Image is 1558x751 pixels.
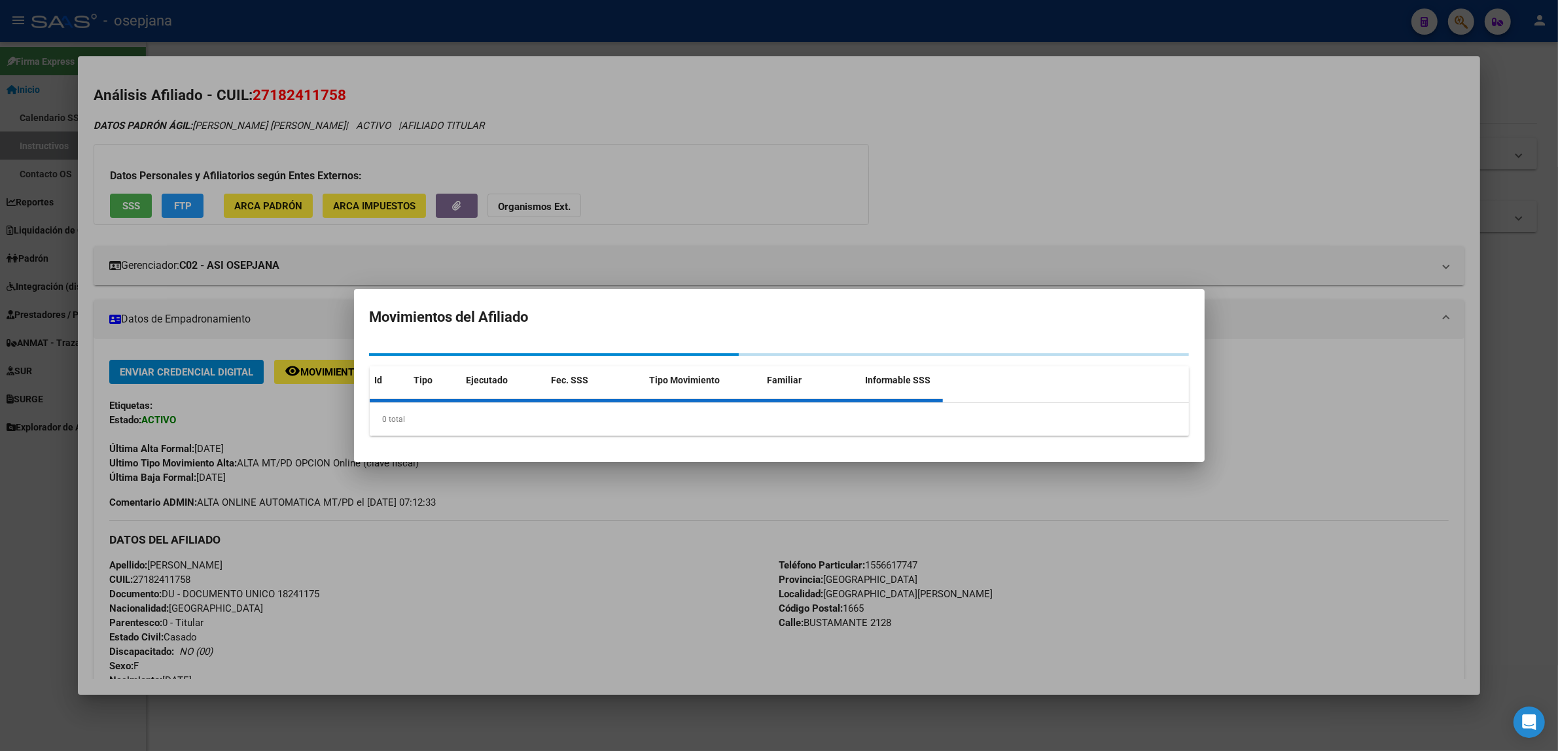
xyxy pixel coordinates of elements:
div: Open Intercom Messenger [1514,707,1545,738]
datatable-header-cell: Familiar [762,366,860,394]
datatable-header-cell: Informable SSS [860,366,959,394]
datatable-header-cell: Fec. SSS [546,366,645,394]
span: Fec. SSS [552,375,589,385]
datatable-header-cell: Tipo Movimiento [645,366,762,394]
span: Id [375,375,383,385]
span: Tipo Movimiento [650,375,720,385]
h2: Movimientos del Afiliado [370,305,1189,330]
datatable-header-cell: Id [370,366,409,394]
div: 0 total [370,403,1189,436]
datatable-header-cell: Tipo [409,366,461,394]
span: Tipo [414,375,433,385]
datatable-header-cell: Ejecutado [461,366,546,394]
span: Informable SSS [866,375,931,385]
span: Ejecutado [467,375,508,385]
span: Familiar [768,375,802,385]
